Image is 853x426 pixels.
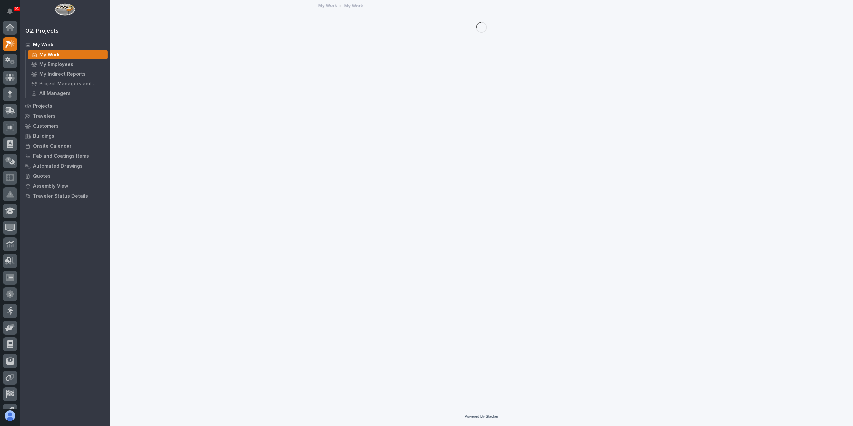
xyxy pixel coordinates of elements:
a: All Managers [26,89,110,98]
a: Automated Drawings [20,161,110,171]
p: Traveler Status Details [33,193,88,199]
p: 91 [15,6,19,11]
p: My Work [33,42,53,48]
p: Automated Drawings [33,163,83,169]
a: Buildings [20,131,110,141]
a: My Work [26,50,110,59]
a: Onsite Calendar [20,141,110,151]
a: My Work [318,1,337,9]
a: My Employees [26,60,110,69]
div: Notifications91 [8,8,17,19]
img: Workspace Logo [55,3,75,16]
p: Assembly View [33,183,68,189]
p: Quotes [33,173,51,179]
p: Fab and Coatings Items [33,153,89,159]
p: Projects [33,103,52,109]
a: Projects [20,101,110,111]
a: Fab and Coatings Items [20,151,110,161]
div: 02. Projects [25,28,59,35]
p: All Managers [39,91,71,97]
p: Onsite Calendar [33,143,72,149]
a: Traveler Status Details [20,191,110,201]
a: Customers [20,121,110,131]
p: My Work [39,52,60,58]
a: My Indirect Reports [26,69,110,79]
a: Travelers [20,111,110,121]
a: My Work [20,40,110,50]
p: My Work [344,2,363,9]
a: Quotes [20,171,110,181]
a: Powered By Stacker [464,414,498,418]
p: My Indirect Reports [39,71,86,77]
p: My Employees [39,62,73,68]
button: Notifications [3,4,17,18]
p: Travelers [33,113,56,119]
button: users-avatar [3,409,17,423]
p: Buildings [33,133,54,139]
a: Project Managers and Engineers [26,79,110,88]
p: Project Managers and Engineers [39,81,105,87]
p: Customers [33,123,59,129]
a: Assembly View [20,181,110,191]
